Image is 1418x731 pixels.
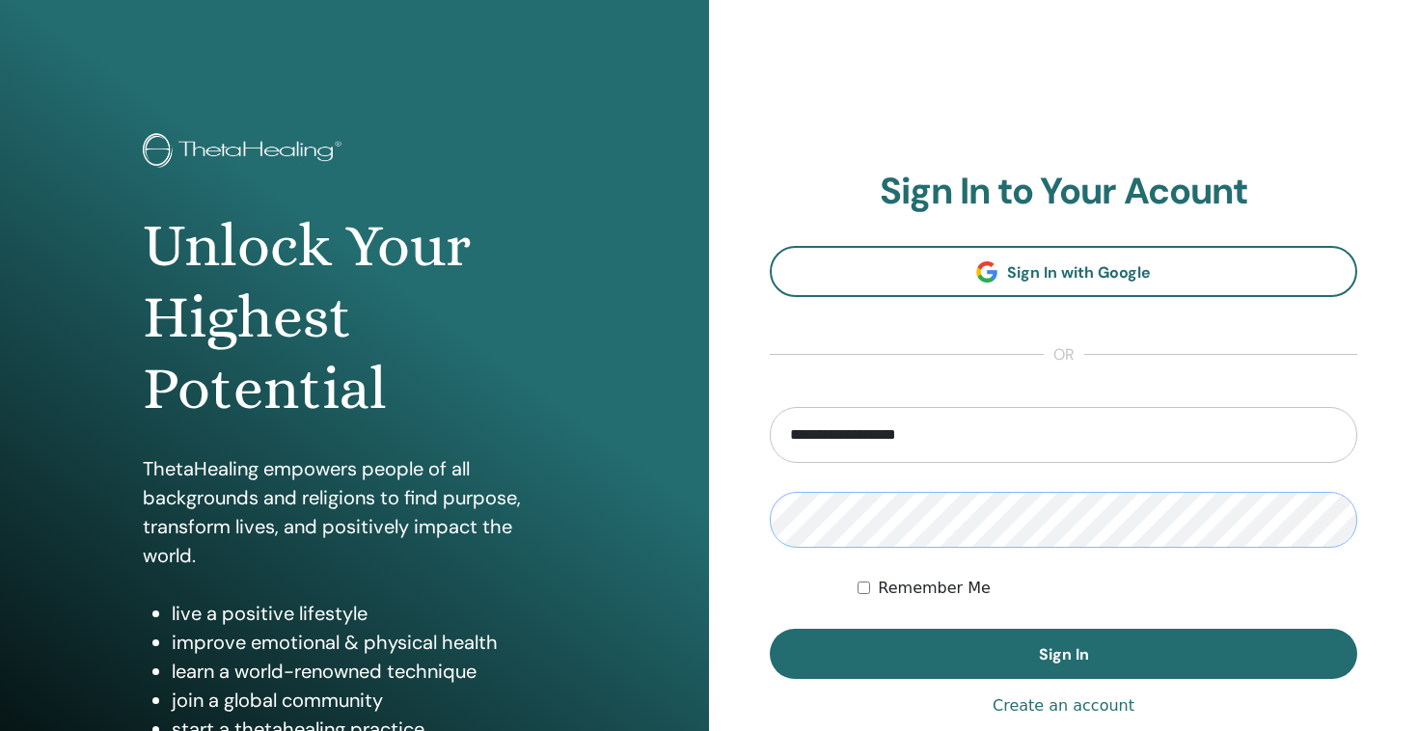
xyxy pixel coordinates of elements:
[1039,644,1089,664] span: Sign In
[770,629,1357,679] button: Sign In
[172,599,567,628] li: live a positive lifestyle
[878,577,991,600] label: Remember Me
[770,246,1357,297] a: Sign In with Google
[172,628,567,657] li: improve emotional & physical health
[858,577,1357,600] div: Keep me authenticated indefinitely or until I manually logout
[143,454,567,570] p: ThetaHealing empowers people of all backgrounds and religions to find purpose, transform lives, a...
[1007,262,1151,283] span: Sign In with Google
[770,170,1357,214] h2: Sign In to Your Acount
[1044,343,1084,366] span: or
[143,210,567,425] h1: Unlock Your Highest Potential
[172,657,567,686] li: learn a world-renowned technique
[993,694,1134,717] a: Create an account
[172,686,567,715] li: join a global community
